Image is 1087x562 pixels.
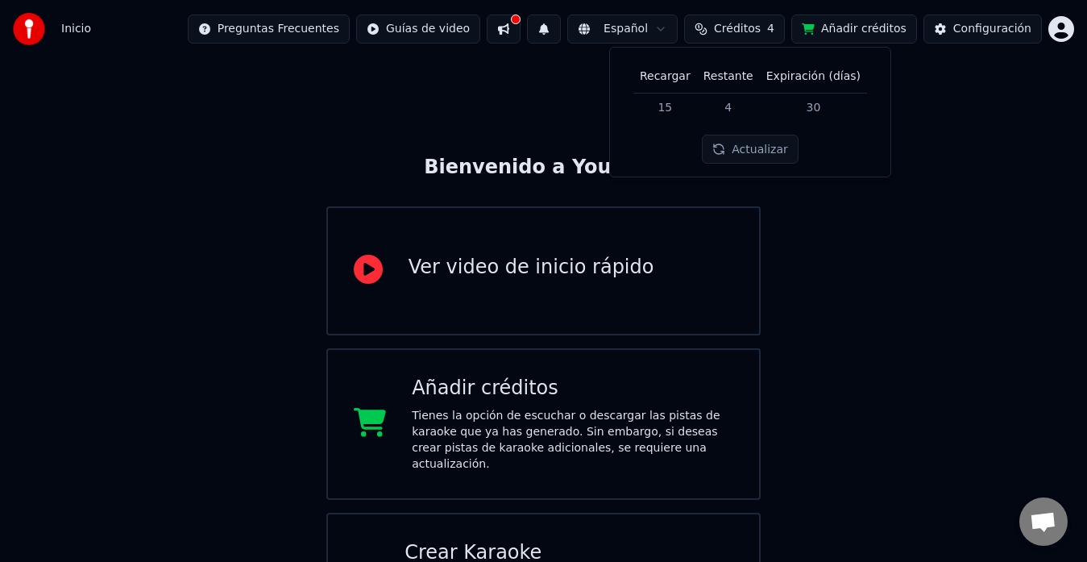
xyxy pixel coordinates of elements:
[633,93,697,122] td: 15
[13,13,45,45] img: youka
[61,21,91,37] span: Inicio
[188,15,350,44] button: Preguntas Frecuentes
[1019,497,1068,546] div: Chat abierto
[791,15,917,44] button: Añadir créditos
[702,135,798,164] button: Actualizar
[714,21,761,37] span: Créditos
[61,21,91,37] nav: breadcrumb
[356,15,480,44] button: Guías de video
[409,255,654,281] div: Ver video de inicio rápido
[633,60,697,93] th: Recargar
[697,60,760,93] th: Restante
[760,60,867,93] th: Expiración (días)
[697,93,760,122] td: 4
[412,376,733,402] div: Añadir créditos
[424,155,663,181] div: Bienvenido a Youka
[953,21,1031,37] div: Configuración
[923,15,1042,44] button: Configuración
[412,408,733,472] div: Tienes la opción de escuchar o descargar las pistas de karaoke que ya has generado. Sin embargo, ...
[760,93,867,122] td: 30
[684,15,785,44] button: Créditos4
[767,21,774,37] span: 4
